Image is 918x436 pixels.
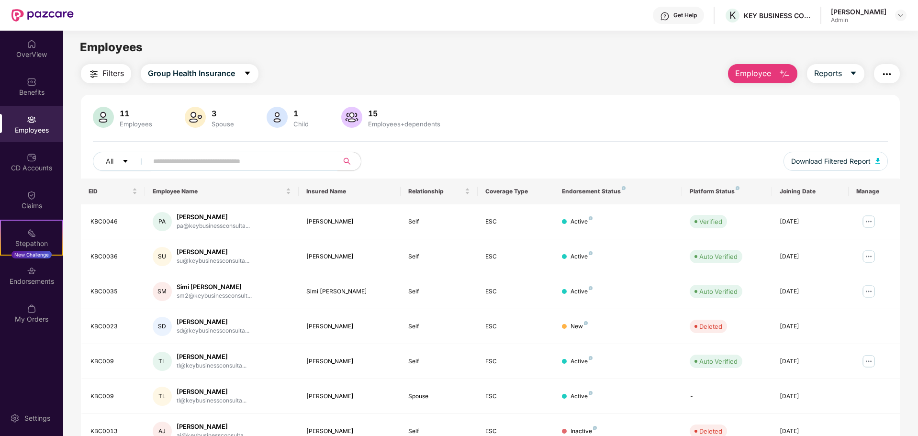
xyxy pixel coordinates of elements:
span: Employee Name [153,188,284,195]
th: Manage [849,179,900,204]
div: [PERSON_NAME] [177,352,246,361]
div: [DATE] [780,252,841,261]
button: Download Filtered Report [784,152,888,171]
th: EID [81,179,145,204]
div: Platform Status [690,188,764,195]
div: ESC [485,322,547,331]
img: svg+xml;base64,PHN2ZyB4bWxucz0iaHR0cDovL3d3dy53My5vcmcvMjAwMC9zdmciIHdpZHRoPSI4IiBoZWlnaHQ9IjgiIH... [584,321,588,325]
div: [PERSON_NAME] [306,357,393,366]
div: [DATE] [780,357,841,366]
div: Simi [PERSON_NAME] [177,282,252,291]
div: 11 [118,109,154,118]
span: Reports [814,67,842,79]
img: svg+xml;base64,PHN2ZyBpZD0iQ2xhaW0iIHhtbG5zPSJodHRwOi8vd3d3LnczLm9yZy8yMDAwL3N2ZyIgd2lkdGg9IjIwIi... [27,190,36,200]
div: Auto Verified [699,287,738,296]
div: sd@keybusinessconsulta... [177,326,249,335]
img: svg+xml;base64,PHN2ZyB4bWxucz0iaHR0cDovL3d3dy53My5vcmcvMjAwMC9zdmciIHdpZHRoPSIyNCIgaGVpZ2h0PSIyNC... [881,68,893,80]
div: SD [153,317,172,336]
span: EID [89,188,130,195]
div: ESC [485,217,547,226]
img: manageButton [861,214,876,229]
div: Active [571,252,593,261]
img: svg+xml;base64,PHN2ZyBpZD0iSGVscC0zMngzMiIgeG1sbnM9Imh0dHA6Ly93d3cudzMub3JnLzIwMDAvc3ZnIiB3aWR0aD... [660,11,670,21]
div: Active [571,392,593,401]
div: [PERSON_NAME] [306,427,393,436]
div: 1 [291,109,311,118]
span: All [106,156,113,167]
div: [PERSON_NAME] [177,212,250,222]
div: Settings [22,414,53,423]
img: svg+xml;base64,PHN2ZyB4bWxucz0iaHR0cDovL3d3dy53My5vcmcvMjAwMC9zdmciIHdpZHRoPSIyMSIgaGVpZ2h0PSIyMC... [27,228,36,238]
div: Active [571,287,593,296]
div: [DATE] [780,217,841,226]
span: caret-down [850,69,857,78]
span: Relationship [408,188,462,195]
div: Child [291,120,311,128]
div: TL [153,387,172,406]
img: svg+xml;base64,PHN2ZyBpZD0iQmVuZWZpdHMiIHhtbG5zPSJodHRwOi8vd3d3LnczLm9yZy8yMDAwL3N2ZyIgd2lkdGg9Ij... [27,77,36,87]
img: manageButton [861,284,876,299]
div: KBC0035 [90,287,137,296]
div: ESC [485,392,547,401]
div: Endorsement Status [562,188,674,195]
div: [DATE] [780,287,841,296]
div: KBC0046 [90,217,137,226]
button: Allcaret-down [93,152,151,171]
span: Download Filtered Report [791,156,871,167]
img: svg+xml;base64,PHN2ZyB4bWxucz0iaHR0cDovL3d3dy53My5vcmcvMjAwMC9zdmciIHdpZHRoPSI4IiBoZWlnaHQ9IjgiIH... [589,216,593,220]
div: [PERSON_NAME] [177,317,249,326]
span: Group Health Insurance [148,67,235,79]
div: Spouse [210,120,236,128]
img: svg+xml;base64,PHN2ZyB4bWxucz0iaHR0cDovL3d3dy53My5vcmcvMjAwMC9zdmciIHdpZHRoPSI4IiBoZWlnaHQ9IjgiIH... [589,251,593,255]
div: Self [408,287,470,296]
div: [PERSON_NAME] [177,422,248,431]
div: ESC [485,252,547,261]
img: svg+xml;base64,PHN2ZyB4bWxucz0iaHR0cDovL3d3dy53My5vcmcvMjAwMC9zdmciIHhtbG5zOnhsaW5rPSJodHRwOi8vd3... [341,107,362,128]
div: Spouse [408,392,470,401]
img: New Pazcare Logo [11,9,74,22]
div: [PERSON_NAME] [306,217,393,226]
div: [PERSON_NAME] [177,387,246,396]
th: Relationship [401,179,477,204]
div: Deleted [699,322,722,331]
div: su@keybusinessconsulta... [177,257,249,266]
div: Employees [118,120,154,128]
div: ESC [485,357,547,366]
span: Employees [80,40,143,54]
div: tl@keybusinessconsulta... [177,396,246,405]
div: pa@keybusinessconsulta... [177,222,250,231]
span: caret-down [122,158,129,166]
span: Filters [102,67,124,79]
img: svg+xml;base64,PHN2ZyBpZD0iTXlfT3JkZXJzIiBkYXRhLW5hbWU9Ik15IE9yZGVycyIgeG1sbnM9Imh0dHA6Ly93d3cudz... [27,304,36,313]
div: Deleted [699,426,722,436]
div: Inactive [571,427,597,436]
button: Reportscaret-down [807,64,864,83]
img: svg+xml;base64,PHN2ZyBpZD0iRW5kb3JzZW1lbnRzIiB4bWxucz0iaHR0cDovL3d3dy53My5vcmcvMjAwMC9zdmciIHdpZH... [27,266,36,276]
img: svg+xml;base64,PHN2ZyBpZD0iRHJvcGRvd24tMzJ4MzIiIHhtbG5zPSJodHRwOi8vd3d3LnczLm9yZy8yMDAwL3N2ZyIgd2... [897,11,905,19]
img: svg+xml;base64,PHN2ZyB4bWxucz0iaHR0cDovL3d3dy53My5vcmcvMjAwMC9zdmciIHdpZHRoPSIyNCIgaGVpZ2h0PSIyNC... [88,68,100,80]
img: svg+xml;base64,PHN2ZyB4bWxucz0iaHR0cDovL3d3dy53My5vcmcvMjAwMC9zdmciIHdpZHRoPSI4IiBoZWlnaHQ9IjgiIH... [736,186,739,190]
div: [PERSON_NAME] [177,247,249,257]
td: - [682,379,772,414]
img: svg+xml;base64,PHN2ZyB4bWxucz0iaHR0cDovL3d3dy53My5vcmcvMjAwMC9zdmciIHdpZHRoPSI4IiBoZWlnaHQ9IjgiIH... [622,186,626,190]
div: Self [408,357,470,366]
div: Verified [699,217,722,226]
div: [PERSON_NAME] [306,322,393,331]
div: Self [408,217,470,226]
img: manageButton [861,354,876,369]
div: tl@keybusinessconsulta... [177,361,246,370]
div: sm2@keybusinessconsult... [177,291,252,301]
img: svg+xml;base64,PHN2ZyB4bWxucz0iaHR0cDovL3d3dy53My5vcmcvMjAwMC9zdmciIHhtbG5zOnhsaW5rPSJodHRwOi8vd3... [93,107,114,128]
button: Employee [728,64,797,83]
div: Self [408,252,470,261]
div: Get Help [673,11,697,19]
div: ESC [485,427,547,436]
div: KBC0036 [90,252,137,261]
img: svg+xml;base64,PHN2ZyB4bWxucz0iaHR0cDovL3d3dy53My5vcmcvMjAwMC9zdmciIHhtbG5zOnhsaW5rPSJodHRwOi8vd3... [185,107,206,128]
div: [PERSON_NAME] [306,392,393,401]
div: Auto Verified [699,252,738,261]
div: Auto Verified [699,357,738,366]
img: svg+xml;base64,PHN2ZyB4bWxucz0iaHR0cDovL3d3dy53My5vcmcvMjAwMC9zdmciIHhtbG5zOnhsaW5rPSJodHRwOi8vd3... [267,107,288,128]
div: Self [408,322,470,331]
div: [PERSON_NAME] [306,252,393,261]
